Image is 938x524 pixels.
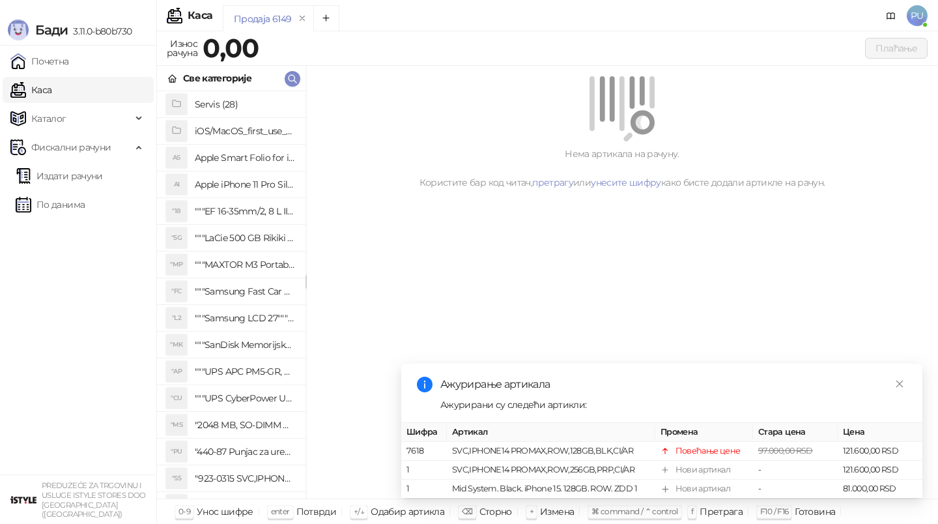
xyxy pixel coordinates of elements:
[166,308,187,328] div: "L2
[164,35,200,61] div: Износ рачуна
[530,506,533,516] span: +
[195,281,295,302] h4: """Samsung Fast Car Charge Adapter, brzi auto punja_, boja crna"""
[753,461,838,480] td: -
[8,20,29,40] img: Logo
[31,106,66,132] span: Каталог
[10,48,69,74] a: Почетна
[271,506,290,516] span: enter
[401,480,447,499] td: 1
[371,503,444,520] div: Одабир артикла
[591,506,678,516] span: ⌘ command / ⌃ control
[479,503,512,520] div: Сторно
[838,423,922,442] th: Цена
[655,423,753,442] th: Промена
[10,487,36,513] img: 64x64-companyLogo-77b92cf4-9946-4f36-9751-bf7bb5fd2c7d.png
[42,481,146,519] small: PREDUZEĆE ZA TRGOVINU I USLUGE ISTYLE STORES DOO [GEOGRAPHIC_DATA] ([GEOGRAPHIC_DATA])
[675,463,730,476] div: Нови артикал
[447,480,655,499] td: Mid System. Black. iPhone 15. 128GB. ROW. ZDD 1
[760,506,788,516] span: F10 / F16
[417,377,433,392] span: info-circle
[881,5,902,26] a: Документација
[166,201,187,222] div: "18
[166,361,187,382] div: "AP
[675,482,730,495] div: Нови артикал
[195,308,295,328] h4: """Samsung LCD 27"""" C27F390FHUXEN"""
[166,227,187,248] div: "5G
[195,201,295,222] h4: """EF 16-35mm/2, 8 L III USM"""
[195,94,295,115] h4: Servis (28)
[157,91,306,499] div: grid
[203,32,259,64] strong: 0,00
[892,377,907,391] a: Close
[195,361,295,382] h4: """UPS APC PM5-GR, Essential Surge Arrest,5 utic_nica"""
[166,281,187,302] div: "FC
[166,415,187,435] div: "MS
[691,506,693,516] span: f
[31,134,111,160] span: Фискални рачуни
[296,503,337,520] div: Потврди
[183,71,251,85] div: Све категорије
[462,506,472,516] span: ⌫
[166,147,187,168] div: AS
[195,334,295,355] h4: """SanDisk Memorijska kartica 256GB microSDXC sa SD adapterom SDSQXA1-256G-GN6MA - Extreme PLUS, ...
[700,503,743,520] div: Претрага
[166,254,187,275] div: "MP
[401,423,447,442] th: Шифра
[234,12,291,26] div: Продаја 6149
[401,461,447,480] td: 1
[195,415,295,435] h4: "2048 MB, SO-DIMM DDRII, 667 MHz, Napajanje 1,8 0,1 V, Latencija CL5"
[591,177,661,188] a: унесите шифру
[68,25,132,37] span: 3.11.0-b80b730
[178,506,190,516] span: 0-9
[16,163,103,189] a: Издати рачуни
[16,192,85,218] a: По данима
[166,468,187,489] div: "S5
[166,174,187,195] div: AI
[447,461,655,480] td: SVC,IPHONE14 PROMAX,ROW,256GB,PRP,CI/AR
[166,495,187,516] div: "SD
[440,398,907,412] div: Ажурирани су следећи артикли:
[188,10,212,21] div: Каса
[166,388,187,409] div: "CU
[195,121,295,141] h4: iOS/MacOS_first_use_assistance (4)
[35,22,68,38] span: Бади
[322,147,922,190] div: Нема артикала на рачуну. Користите бар код читач, или како бисте додали артикле на рачун.
[540,503,574,520] div: Измена
[753,480,838,499] td: -
[195,388,295,409] h4: """UPS CyberPower UT650EG, 650VA/360W , line-int., s_uko, desktop"""
[838,461,922,480] td: 121.600,00 RSD
[895,379,904,388] span: close
[354,506,364,516] span: ↑/↓
[758,446,813,456] span: 97.000,00 RSD
[294,13,311,24] button: remove
[166,334,187,355] div: "MK
[838,480,922,499] td: 81.000,00 RSD
[440,377,907,392] div: Ажурирање артикала
[907,5,928,26] span: PU
[195,468,295,489] h4: "923-0315 SVC,IPHONE 5/5S BATTERY REMOVAL TRAY Držač za iPhone sa kojim se otvara display
[197,503,253,520] div: Унос шифре
[838,442,922,461] td: 121.600,00 RSD
[532,177,573,188] a: претрагу
[195,441,295,462] h4: "440-87 Punjac za uredjaje sa micro USB portom 4/1, Stand."
[195,147,295,168] h4: Apple Smart Folio for iPad mini (A17 Pro) - Sage
[865,38,928,59] button: Плаћање
[313,5,339,31] button: Add tab
[166,441,187,462] div: "PU
[195,227,295,248] h4: """LaCie 500 GB Rikiki USB 3.0 / Ultra Compact & Resistant aluminum / USB 3.0 / 2.5"""""""
[447,442,655,461] td: SVC,IPHONE14 PROMAX,ROW,128GB,BLK,CI/AR
[195,495,295,516] h4: "923-0448 SVC,IPHONE,TOURQUE DRIVER KIT .65KGF- CM Šrafciger "
[675,444,741,458] div: Повећање цене
[401,442,447,461] td: 7618
[753,423,838,442] th: Стара цена
[195,174,295,195] h4: Apple iPhone 11 Pro Silicone Case - Black
[795,503,835,520] div: Готовина
[10,77,51,103] a: Каса
[195,254,295,275] h4: """MAXTOR M3 Portable 2TB 2.5"""" crni eksterni hard disk HX-M201TCB/GM"""
[447,423,655,442] th: Артикал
